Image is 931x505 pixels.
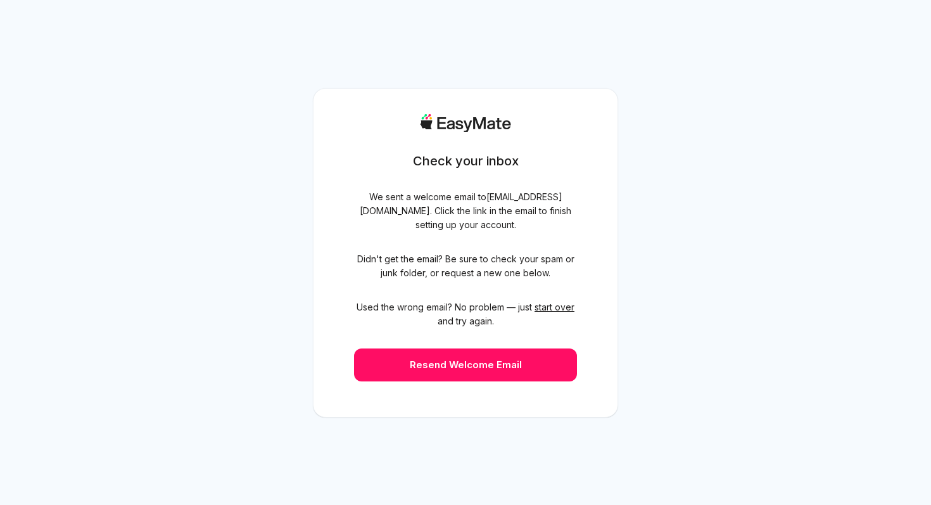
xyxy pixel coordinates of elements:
span: We sent a welcome email to [EMAIL_ADDRESS][DOMAIN_NAME] . Click the link in the email to finish s... [354,190,577,232]
h1: Check your inbox [413,152,519,170]
button: Resend Welcome Email [354,348,577,381]
button: start over [535,300,574,314]
span: Used the wrong email? No problem — just and try again. [354,300,577,328]
span: Didn't get the email? Be sure to check your spam or junk folder, or request a new one below. [354,252,577,280]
